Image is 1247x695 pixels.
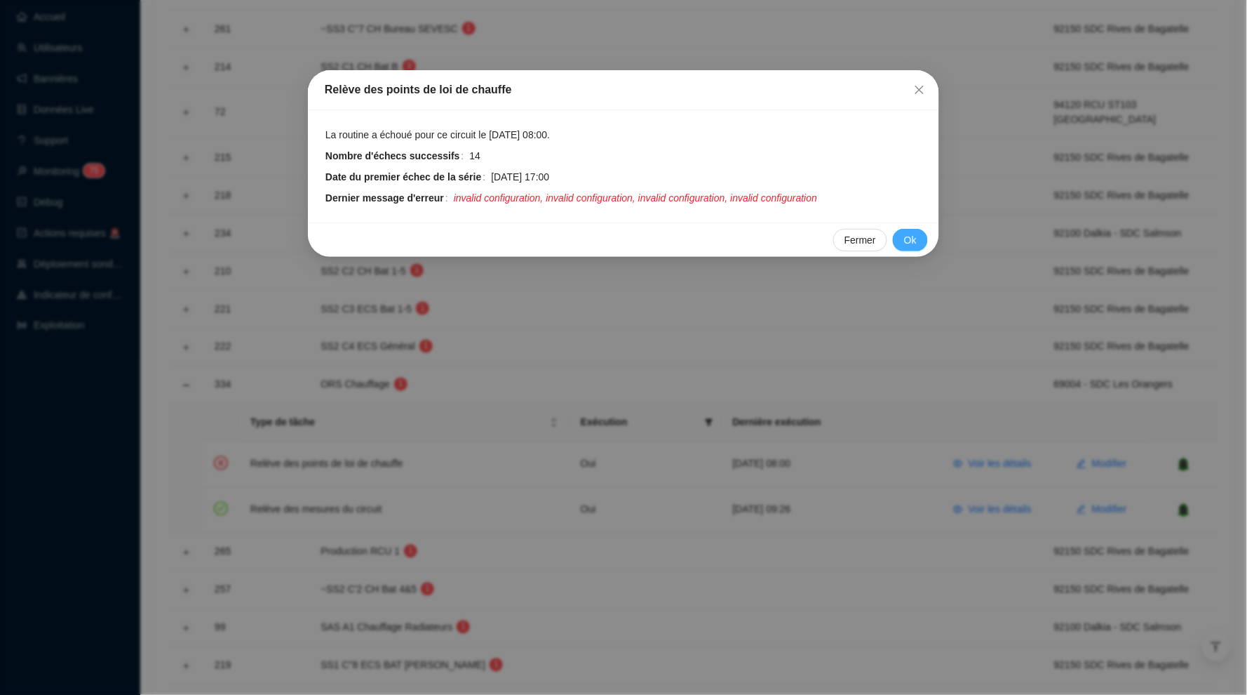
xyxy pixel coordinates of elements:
[893,229,928,251] button: Ok
[325,192,444,204] strong: Dernier message d'erreur
[325,150,460,161] strong: Nombre d'échecs successifs
[908,84,931,95] span: Fermer
[491,170,549,185] span: [DATE] 17:00
[470,149,481,164] span: 14
[325,128,550,143] span: La routine a échoué pour ce circuit le [DATE] 08:00.
[454,191,817,206] span: invalid configuration, invalid configuration, invalid configuration, invalid configuration
[833,229,887,251] button: Fermer
[914,84,925,95] span: close
[904,233,917,248] span: Ok
[325,81,922,98] div: Relève des points de loi de chauffe
[908,79,931,101] button: Close
[325,171,482,183] strong: Date du premier échec de la série
[844,233,876,248] span: Fermer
